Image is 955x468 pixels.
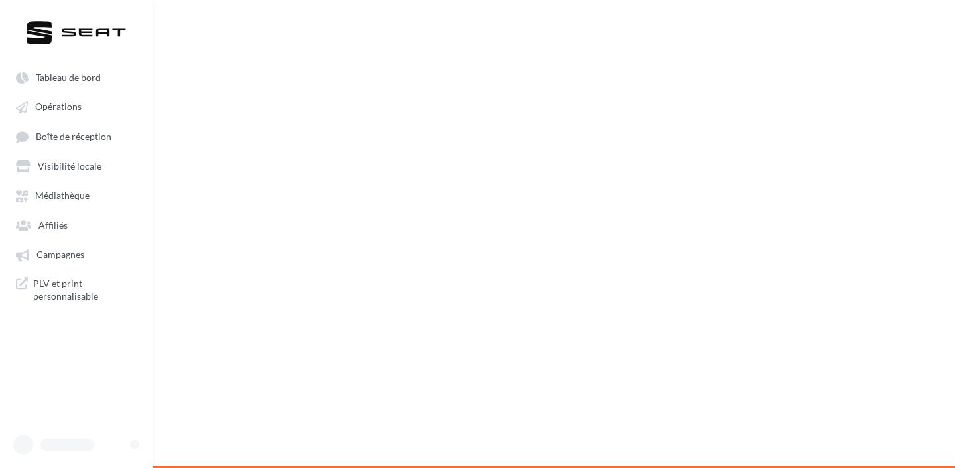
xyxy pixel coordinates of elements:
span: Médiathèque [35,190,90,202]
a: Opérations [8,94,145,118]
a: Tableau de bord [8,65,145,89]
a: Affiliés [8,213,145,237]
span: Campagnes [36,249,84,261]
span: Opérations [35,101,82,113]
span: Affiliés [38,219,68,231]
a: Boîte de réception [8,124,145,148]
a: PLV et print personnalisable [8,272,145,308]
span: Boîte de réception [36,131,111,142]
span: PLV et print personnalisable [33,277,137,303]
span: Tableau de bord [36,72,101,83]
a: Visibilité locale [8,154,145,178]
span: Visibilité locale [38,160,101,172]
a: Campagnes [8,242,145,266]
a: Médiathèque [8,183,145,207]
